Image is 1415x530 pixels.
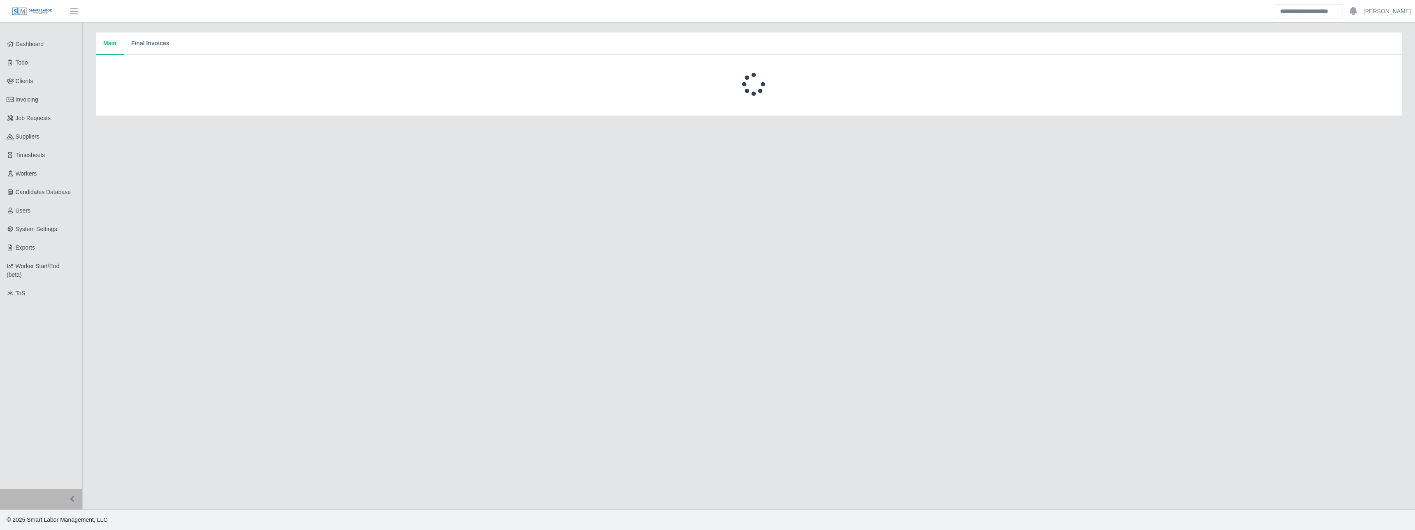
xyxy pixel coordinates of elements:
[16,133,39,140] span: Suppliers
[12,7,53,16] img: SLM Logo
[16,290,26,296] span: ToS
[7,263,60,278] span: Worker Start/End (beta)
[1275,4,1343,19] input: Search
[16,244,35,251] span: Exports
[124,32,177,55] button: Final Invoices
[16,78,33,84] span: Clients
[16,115,51,121] span: Job Requests
[16,59,28,66] span: Todo
[16,170,37,177] span: Workers
[96,32,124,55] button: Main
[16,41,44,47] span: Dashboard
[16,96,38,103] span: Invoicing
[16,226,57,232] span: System Settings
[16,207,31,214] span: Users
[16,152,45,158] span: Timesheets
[1364,7,1411,16] a: [PERSON_NAME]
[7,516,107,523] span: © 2025 Smart Labor Management, LLC
[16,189,71,195] span: Candidates Database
